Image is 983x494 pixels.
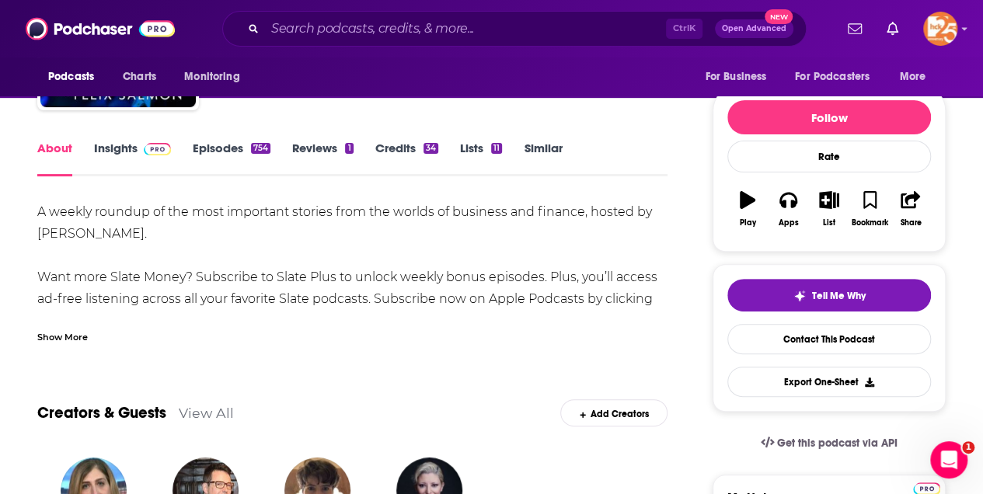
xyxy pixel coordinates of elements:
[184,66,239,88] span: Monitoring
[144,143,171,155] img: Podchaser Pro
[375,141,438,176] a: Credits34
[849,181,890,237] button: Bookmark
[424,143,438,154] div: 34
[491,143,502,154] div: 11
[852,218,888,228] div: Bookmark
[722,25,786,33] span: Open Advanced
[748,424,910,462] a: Get this podcast via API
[768,181,808,237] button: Apps
[179,405,234,421] a: View All
[123,66,156,88] span: Charts
[785,62,892,92] button: open menu
[930,441,967,478] iframe: Intercom live chat
[777,437,898,450] span: Get this podcast via API
[765,9,793,24] span: New
[962,441,974,454] span: 1
[666,19,702,39] span: Ctrl K
[779,218,799,228] div: Apps
[715,19,793,38] button: Open AdvancedNew
[193,141,270,176] a: Episodes754
[524,141,562,176] a: Similar
[900,218,921,228] div: Share
[923,12,957,46] button: Show profile menu
[460,141,502,176] a: Lists11
[37,201,668,332] div: A weekly roundup of the most important stories from the worlds of business and finance, hosted by...
[560,399,667,426] div: Add Creators
[37,62,114,92] button: open menu
[727,100,931,134] button: Follow
[795,66,870,88] span: For Podcasters
[173,62,260,92] button: open menu
[94,141,171,176] a: InsightsPodchaser Pro
[823,218,835,228] div: List
[265,16,666,41] input: Search podcasts, credits, & more...
[900,66,926,88] span: More
[740,218,756,228] div: Play
[812,290,866,302] span: Tell Me Why
[37,141,72,176] a: About
[251,143,270,154] div: 754
[793,290,806,302] img: tell me why sparkle
[222,11,807,47] div: Search podcasts, credits, & more...
[923,12,957,46] img: User Profile
[727,324,931,354] a: Contact This Podcast
[292,141,353,176] a: Reviews1
[809,181,849,237] button: List
[880,16,905,42] a: Show notifications dropdown
[727,279,931,311] button: tell me why sparkleTell Me Why
[727,181,768,237] button: Play
[113,62,166,92] a: Charts
[37,403,166,423] a: Creators & Guests
[842,16,868,42] a: Show notifications dropdown
[345,143,353,154] div: 1
[727,367,931,397] button: Export One-Sheet
[694,62,786,92] button: open menu
[891,181,931,237] button: Share
[26,14,175,43] img: Podchaser - Follow, Share and Rate Podcasts
[923,12,957,46] span: Logged in as kerrifulks
[727,141,931,172] div: Rate
[48,66,94,88] span: Podcasts
[705,66,766,88] span: For Business
[889,62,946,92] button: open menu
